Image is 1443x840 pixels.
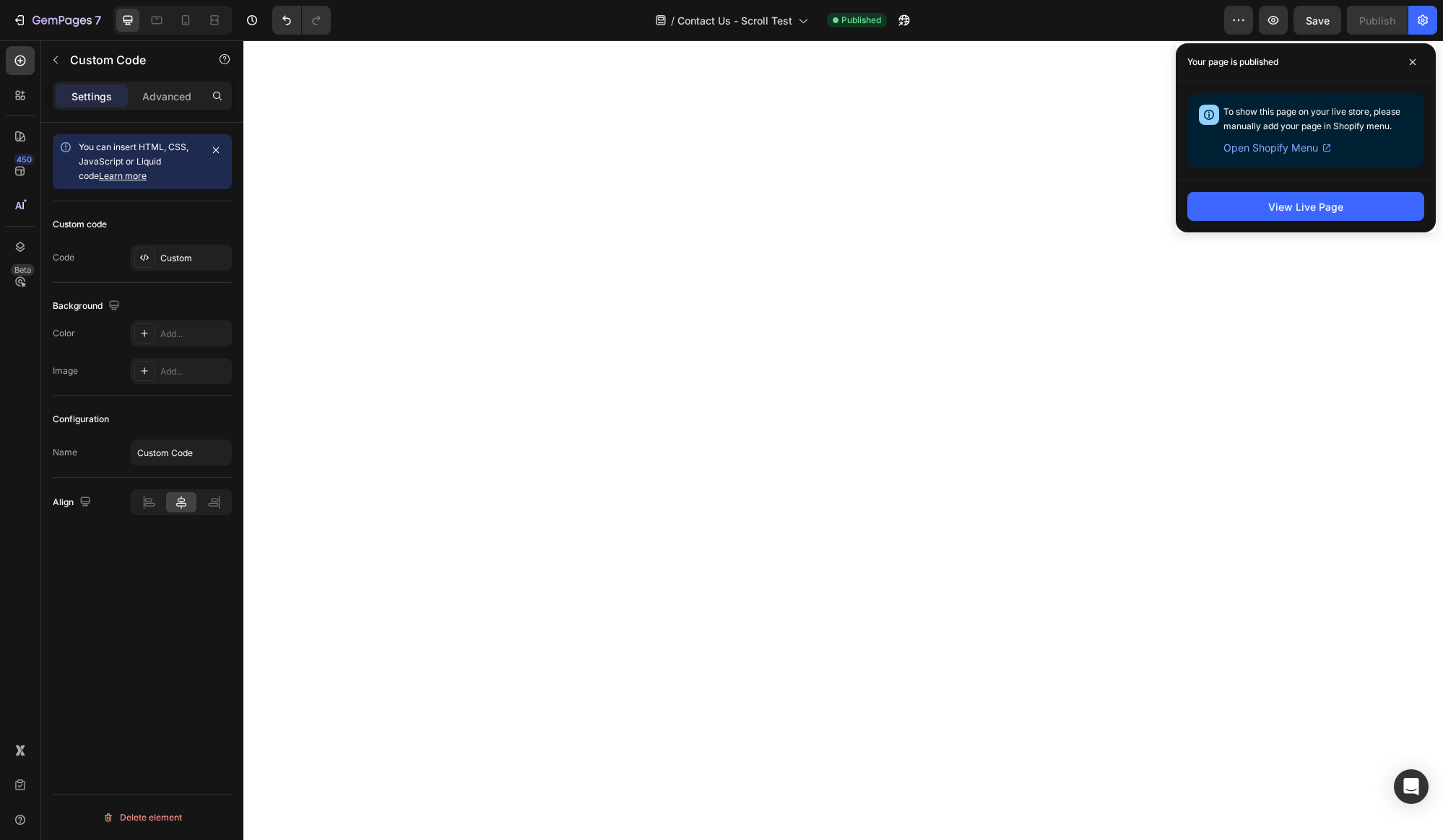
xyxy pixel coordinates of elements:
[53,297,123,316] div: Background
[53,364,78,377] div: Image
[1293,6,1341,35] button: Save
[243,40,1443,840] iframe: Design area
[1223,106,1400,131] span: To show this page on your live store, please manually add your page in Shopify menu.
[53,493,94,512] div: Align
[272,6,331,35] div: Undo/Redo
[53,251,74,264] div: Code
[79,141,188,181] span: You can insert HTML, CSS, JavaScript or Liquid code
[53,413,109,426] div: Configuration
[1394,769,1429,804] div: Open Intercom Messenger
[99,170,147,181] a: Learn more
[1268,199,1343,214] div: View Live Page
[1359,13,1395,28] div: Publish
[1347,6,1408,35] button: Publish
[53,218,107,231] div: Custom code
[1306,14,1330,27] span: Save
[1187,192,1424,221] button: View Live Page
[1223,139,1318,157] span: Open Shopify Menu
[160,328,228,341] div: Add...
[103,809,182,826] div: Delete element
[671,13,675,28] span: /
[841,14,881,27] span: Published
[71,89,112,104] p: Settings
[6,6,108,35] button: 7
[53,806,232,829] button: Delete element
[1187,55,1278,69] p: Your page is published
[160,365,228,378] div: Add...
[11,264,35,276] div: Beta
[160,252,228,265] div: Custom
[53,327,75,340] div: Color
[14,154,35,165] div: 450
[70,51,193,69] p: Custom Code
[53,446,77,459] div: Name
[142,89,191,104] p: Advanced
[677,13,792,28] span: Contact Us - Scroll Test
[95,12,101,29] p: 7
